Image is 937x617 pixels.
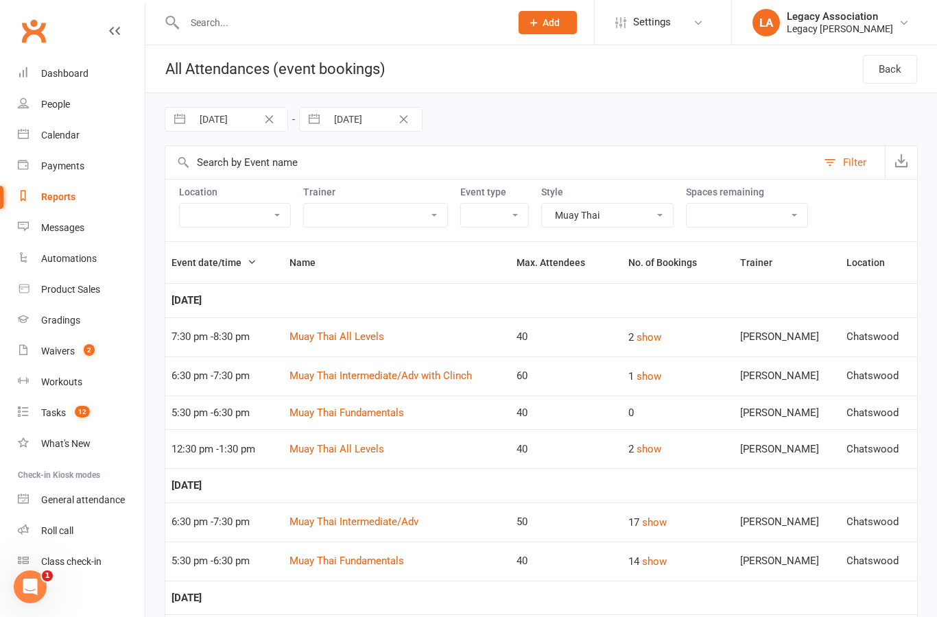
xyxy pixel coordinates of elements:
button: show [637,329,661,346]
div: Chatswood [846,444,911,455]
div: 2 [628,329,728,346]
div: Messages [41,222,84,233]
div: Class check-in [41,556,102,567]
button: show [637,368,661,385]
a: Muay Thai All Levels [289,330,384,343]
span: 2 [84,344,95,356]
label: Trainer [303,186,448,197]
button: No. of Bookings [628,254,712,271]
a: Muay Thai All Levels [289,443,384,455]
span: Location [846,257,900,268]
button: Clear Date [392,111,416,128]
div: Chatswood [846,370,911,382]
a: Back [863,55,917,84]
div: [PERSON_NAME] [740,516,834,528]
div: 40 [517,331,616,343]
div: [PERSON_NAME] [740,444,834,455]
a: General attendance kiosk mode [18,485,145,516]
span: 12 [75,406,90,418]
div: 5:30 pm - 6:30 pm [171,407,277,419]
a: Tasks 12 [18,398,145,428]
span: No. of Bookings [628,257,712,268]
a: Dashboard [18,58,145,89]
a: Muay Thai Intermediate/Adv with Clinch [289,370,472,382]
div: [PERSON_NAME] [740,407,834,419]
a: Gradings [18,305,145,336]
div: 12:30 pm - 1:30 pm [171,444,277,455]
span: Name [289,257,331,268]
div: Chatswood [846,516,911,528]
strong: [DATE] [171,294,202,306]
div: Tasks [41,407,66,418]
div: Workouts [41,376,82,387]
button: Name [289,254,331,271]
button: Clear Date [257,111,281,128]
a: Roll call [18,516,145,546]
div: 7:30 pm - 8:30 pm [171,331,277,343]
h1: All Attendances (event bookings) [145,45,386,93]
a: Reports [18,182,145,213]
div: 2 [628,441,728,457]
button: show [642,514,667,531]
a: Class kiosk mode [18,546,145,577]
a: Muay Thai Intermediate/Adv [289,516,418,528]
button: Max. Attendees [517,254,600,271]
label: Event type [460,186,529,197]
a: What's New [18,428,145,459]
div: 40 [517,444,616,455]
input: Starts From [192,108,287,131]
div: Chatswood [846,407,911,419]
div: Reports [41,191,75,202]
div: Filter [843,154,866,171]
div: Legacy [PERSON_NAME] [787,23,893,35]
div: Chatswood [846,331,911,343]
div: Gradings [41,315,80,326]
label: Location [179,186,291,197]
div: 60 [517,370,616,382]
strong: [DATE] [171,592,202,604]
label: Spaces remaining [686,186,808,197]
div: What's New [41,438,91,449]
div: 0 [628,407,728,419]
a: Muay Thai Fundamentals [289,555,404,567]
a: Product Sales [18,274,145,305]
iframe: Intercom live chat [14,570,47,603]
div: 1 [628,368,728,385]
span: Trainer [740,257,787,268]
a: Messages [18,213,145,243]
div: Waivers [41,346,75,356]
div: 50 [517,516,616,528]
span: Add [543,17,560,28]
a: Calendar [18,120,145,151]
div: Legacy Association [787,10,893,23]
div: 40 [517,407,616,419]
div: 14 [628,553,728,570]
strong: [DATE] [171,479,202,492]
button: Trainer [740,254,787,271]
input: Search by Event name [165,146,817,179]
button: show [642,553,667,570]
div: 17 [628,514,728,531]
a: Workouts [18,367,145,398]
input: Search... [180,13,501,32]
input: Starts To [327,108,422,131]
button: Filter [817,146,885,179]
button: Add [519,11,577,34]
button: Location [846,254,900,271]
div: Payments [41,160,84,171]
div: 6:30 pm - 7:30 pm [171,370,277,382]
div: 6:30 pm - 7:30 pm [171,516,277,528]
a: Muay Thai Fundamentals [289,407,404,419]
div: People [41,99,70,110]
div: Roll call [41,525,73,536]
button: Event date/time [171,254,257,271]
div: Chatswood [846,555,911,567]
div: 40 [517,555,616,567]
a: Clubworx [16,14,51,48]
div: Dashboard [41,68,88,79]
label: Style [541,186,674,197]
div: [PERSON_NAME] [740,555,834,567]
div: 5:30 pm - 6:30 pm [171,555,277,567]
div: [PERSON_NAME] [740,331,834,343]
a: Waivers 2 [18,336,145,367]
